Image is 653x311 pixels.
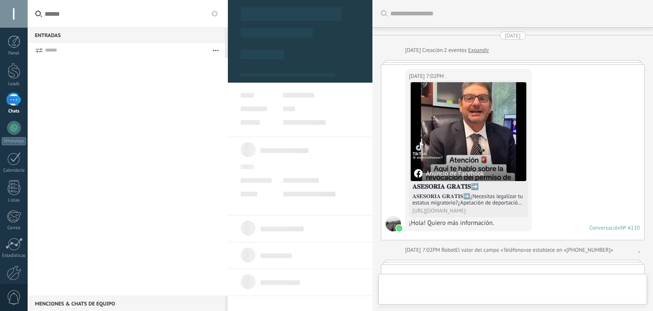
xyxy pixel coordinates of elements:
[445,72,446,81] span: .
[409,219,528,227] div: ¡Hola! Quiero más información.
[526,246,613,254] span: se establece en «[PHONE_NUMBER]»
[2,109,26,114] div: Chats
[28,27,225,43] div: Entradas
[412,193,525,206] div: 𝐀𝐒𝐄𝐒𝐎𝐑𝐈𝐀 𝐆𝐑𝐀𝐓𝐈𝐒➡️¿Necesitas legalizar tu estatus migratorio?¿Apelación de deportación?¿Permiso de...
[639,246,640,254] a: .
[2,225,26,231] div: Correo
[2,137,26,145] div: WhatsApp
[412,183,525,191] h4: 𝐀𝐒𝐄𝐒𝐎𝐑𝐈𝐀 𝐆𝐑𝐀𝐓𝐈𝐒➡️
[2,198,26,203] div: Listas
[468,46,489,55] a: Expandir
[414,169,484,178] div: Anuncio de Facebook
[411,82,526,216] a: Anuncio de Facebook𝐀𝐒𝐄𝐒𝐎𝐑𝐈𝐀 𝐆𝐑𝐀𝐓𝐈𝐒➡️𝐀𝐒𝐄𝐒𝐎𝐑𝐈𝐀 𝐆𝐑𝐀𝐓𝐈𝐒➡️¿Necesitas legalizar tu estatus migratorio?¿...
[396,225,402,231] img: waba.svg
[2,253,26,259] div: Estadísticas
[2,168,26,173] div: Calendario
[2,51,26,56] div: Panel
[405,246,441,254] div: [DATE] 7:02PM
[455,246,526,254] span: El valor del campo «Teléfono»
[405,46,422,55] div: [DATE]
[28,296,225,311] div: Menciones & Chats de equipo
[2,81,26,87] div: Leads
[621,224,640,231] div: № A130
[405,46,489,55] div: Creación:
[444,46,466,55] span: 2 eventos
[505,32,521,40] div: [DATE]
[412,207,525,214] div: [URL][DOMAIN_NAME]
[589,224,621,231] div: Conversación
[441,246,455,253] span: Robot
[409,72,445,81] div: [DATE] 7:02PM
[386,216,401,231] span: .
